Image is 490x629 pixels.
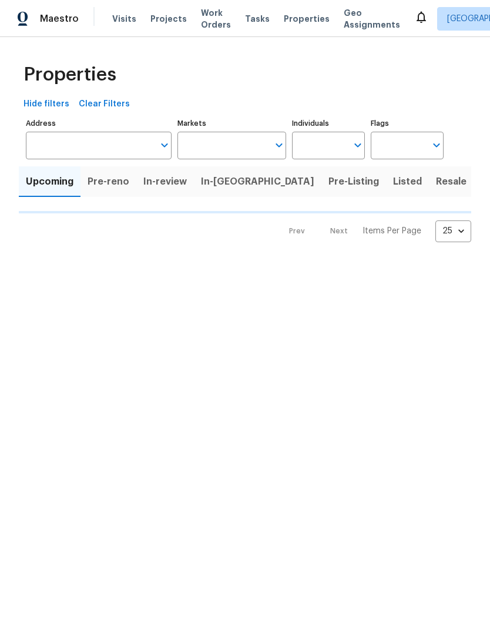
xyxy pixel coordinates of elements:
div: 25 [435,216,471,246]
span: In-[GEOGRAPHIC_DATA] [201,173,314,190]
span: In-review [143,173,187,190]
label: Markets [177,120,287,127]
button: Open [156,137,173,153]
span: Properties [284,13,330,25]
label: Address [26,120,172,127]
span: Visits [112,13,136,25]
span: Properties [24,69,116,81]
button: Open [271,137,287,153]
span: Pre-reno [88,173,129,190]
span: Maestro [40,13,79,25]
button: Hide filters [19,93,74,115]
span: Clear Filters [79,97,130,112]
span: Listed [393,173,422,190]
button: Open [350,137,366,153]
p: Items Per Page [363,225,421,237]
span: Resale [436,173,466,190]
span: Pre-Listing [328,173,379,190]
span: Work Orders [201,7,231,31]
span: Tasks [245,15,270,23]
span: Hide filters [24,97,69,112]
span: Geo Assignments [344,7,400,31]
label: Flags [371,120,444,127]
nav: Pagination Navigation [278,220,471,242]
span: Upcoming [26,173,73,190]
span: Projects [150,13,187,25]
label: Individuals [292,120,365,127]
button: Open [428,137,445,153]
button: Clear Filters [74,93,135,115]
